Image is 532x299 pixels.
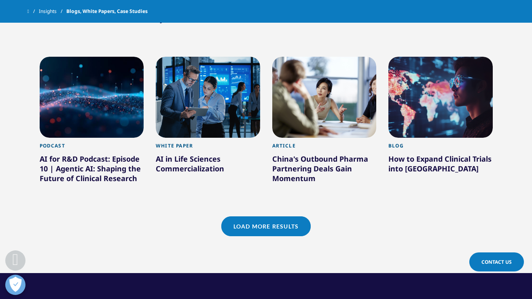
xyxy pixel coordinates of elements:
span: Blogs, White Papers, Case Studies [66,4,148,19]
div: China's Outbound Pharma Partnering Deals Gain Momentum [272,154,377,186]
span: Contact Us [481,258,512,265]
div: White Paper [156,143,260,154]
div: AI in Life Sciences Commercialization [156,154,260,177]
div: How to Expand Clinical Trials into [GEOGRAPHIC_DATA] [388,154,493,177]
button: Open Preferences [5,275,25,295]
a: Contact Us [469,252,524,271]
div: AI for R&D Podcast: Episode 10 | Agentic AI: Shaping the Future of Clinical Research [40,154,144,186]
a: Podcast AI for R&D Podcast: Episode 10 | Agentic AI: Shaping the Future of Clinical Research [40,138,144,204]
a: White Paper AI in Life Sciences Commercialization [156,138,260,194]
a: Insights [39,4,66,19]
div: Podcast [40,143,144,154]
a: Blog How to Expand Clinical Trials into [GEOGRAPHIC_DATA] [388,138,493,194]
div: Blog [388,143,493,154]
a: Article China's Outbound Pharma Partnering Deals Gain Momentum [272,138,377,204]
div: Article [272,143,377,154]
a: Load More Results [221,216,311,236]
